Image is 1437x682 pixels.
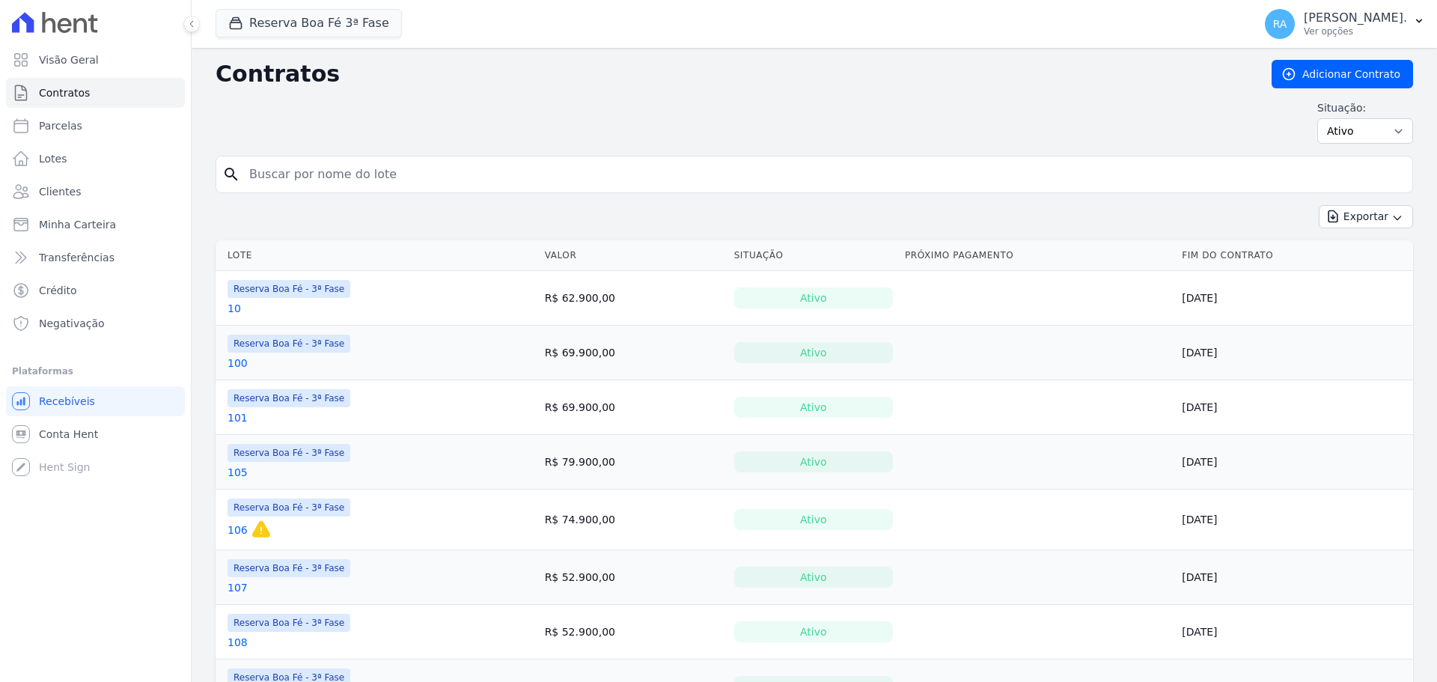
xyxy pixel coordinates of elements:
a: Parcelas [6,111,185,141]
a: 101 [228,410,248,425]
span: Contratos [39,85,90,100]
a: Conta Hent [6,419,185,449]
div: Ativo [734,509,893,530]
th: Fim do Contrato [1176,240,1413,271]
div: Ativo [734,397,893,418]
div: Ativo [734,451,893,472]
div: Plataformas [12,362,179,380]
a: Contratos [6,78,185,108]
span: Visão Geral [39,52,99,67]
a: Adicionar Contrato [1272,60,1413,88]
a: Crédito [6,275,185,305]
a: Negativação [6,308,185,338]
a: Transferências [6,243,185,273]
p: Ver opções [1304,25,1407,37]
span: Reserva Boa Fé - 3ª Fase [228,444,350,462]
div: Ativo [734,287,893,308]
p: [PERSON_NAME]. [1304,10,1407,25]
span: Crédito [39,283,77,298]
th: Valor [539,240,728,271]
a: Lotes [6,144,185,174]
span: Recebíveis [39,394,95,409]
span: Reserva Boa Fé - 3ª Fase [228,614,350,632]
td: [DATE] [1176,380,1413,435]
a: Recebíveis [6,386,185,416]
td: [DATE] [1176,435,1413,490]
span: Clientes [39,184,81,199]
td: R$ 52.900,00 [539,605,728,660]
span: Reserva Boa Fé - 3ª Fase [228,499,350,517]
span: Reserva Boa Fé - 3ª Fase [228,335,350,353]
td: [DATE] [1176,550,1413,605]
td: R$ 69.900,00 [539,326,728,380]
td: [DATE] [1176,605,1413,660]
label: Situação: [1317,100,1413,115]
span: Conta Hent [39,427,98,442]
div: Ativo [734,567,893,588]
h2: Contratos [216,61,1248,88]
span: Reserva Boa Fé - 3ª Fase [228,389,350,407]
span: Parcelas [39,118,82,133]
button: Exportar [1319,205,1413,228]
span: RA [1273,19,1287,29]
td: [DATE] [1176,271,1413,326]
th: Próximo Pagamento [899,240,1176,271]
a: 105 [228,465,248,480]
div: Ativo [734,621,893,642]
a: Minha Carteira [6,210,185,240]
a: 100 [228,356,248,371]
i: search [222,165,240,183]
a: 108 [228,635,248,650]
input: Buscar por nome do lote [240,159,1406,189]
td: [DATE] [1176,326,1413,380]
button: Reserva Boa Fé 3ª Fase [216,9,402,37]
a: 106 [228,523,248,538]
span: Minha Carteira [39,217,116,232]
div: Ativo [734,342,893,363]
span: Reserva Boa Fé - 3ª Fase [228,280,350,298]
a: 10 [228,301,241,316]
span: Lotes [39,151,67,166]
span: Negativação [39,316,105,331]
a: 107 [228,580,248,595]
td: R$ 52.900,00 [539,550,728,605]
button: RA [PERSON_NAME]. Ver opções [1253,3,1437,45]
td: R$ 62.900,00 [539,271,728,326]
td: R$ 79.900,00 [539,435,728,490]
a: Visão Geral [6,45,185,75]
th: Lote [216,240,539,271]
th: Situação [728,240,899,271]
td: [DATE] [1176,490,1413,550]
span: Reserva Boa Fé - 3ª Fase [228,559,350,577]
td: R$ 74.900,00 [539,490,728,550]
td: R$ 69.900,00 [539,380,728,435]
span: Transferências [39,250,115,265]
a: Clientes [6,177,185,207]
